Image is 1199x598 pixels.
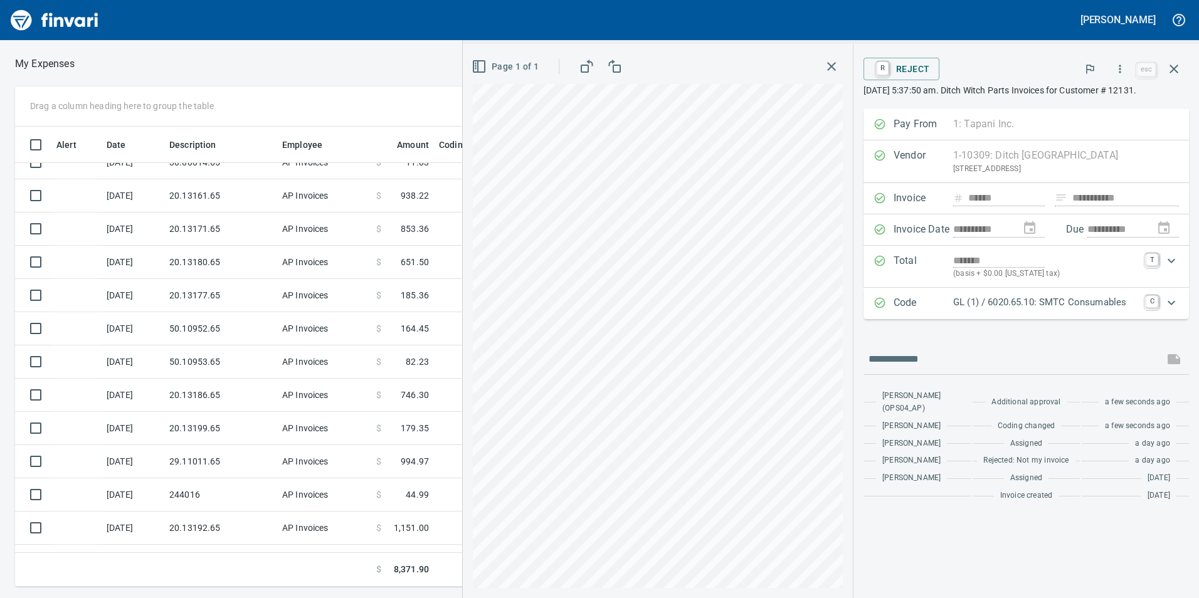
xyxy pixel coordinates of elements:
[164,379,277,412] td: 20.13186.65
[1106,55,1134,83] button: More
[894,253,953,280] p: Total
[864,84,1189,97] p: [DATE] 5:37:50 am. Ditch Witch Parts Invoices for Customer # 12131.
[102,179,164,212] td: [DATE]
[401,189,429,202] span: 938.22
[376,563,381,576] span: $
[164,246,277,279] td: 20.13180.65
[864,58,939,80] button: RReject
[164,312,277,345] td: 50.10952.65
[102,545,164,578] td: [DATE]
[1135,454,1170,467] span: a day ago
[1077,10,1159,29] button: [PERSON_NAME]
[1080,13,1156,26] h5: [PERSON_NAME]
[1146,295,1158,308] a: C
[102,445,164,478] td: [DATE]
[953,295,1138,310] p: GL (1) / 6020.65.10: SMTC Consumables
[164,345,277,379] td: 50.10953.65
[1000,490,1053,502] span: Invoice created
[376,223,381,235] span: $
[882,438,941,450] span: [PERSON_NAME]
[1010,438,1042,450] span: Assigned
[277,511,371,545] td: AP Invoices
[169,137,216,152] span: Description
[439,137,484,152] span: Coding
[1137,63,1156,76] a: esc
[277,345,371,379] td: AP Invoices
[164,279,277,312] td: 20.13177.65
[102,212,164,246] td: [DATE]
[864,288,1189,319] div: Expand
[164,179,277,212] td: 20.13161.65
[277,279,371,312] td: AP Invoices
[30,100,214,112] p: Drag a column heading here to group the table
[102,312,164,345] td: [DATE]
[282,137,322,152] span: Employee
[401,422,429,434] span: 179.35
[1159,344,1189,374] span: This records your message into the invoice and notifies anyone mentioned
[102,246,164,279] td: [DATE]
[469,55,544,78] button: Page 1 of 1
[102,511,164,545] td: [DATE]
[1146,253,1158,266] a: T
[394,563,429,576] span: 8,371.90
[1105,396,1170,409] span: a few seconds ago
[397,137,429,152] span: Amount
[102,279,164,312] td: [DATE]
[394,522,429,534] span: 1,151.00
[401,223,429,235] span: 853.36
[474,59,539,75] span: Page 1 of 1
[376,422,381,434] span: $
[164,412,277,445] td: 20.13199.65
[164,478,277,511] td: 244016
[102,412,164,445] td: [DATE]
[381,137,429,152] span: Amount
[406,355,429,368] span: 82.23
[953,268,1138,280] p: (basis + $0.00 [US_STATE] tax)
[102,379,164,412] td: [DATE]
[164,445,277,478] td: 29.11011.65
[882,472,941,485] span: [PERSON_NAME]
[107,137,142,152] span: Date
[376,455,381,468] span: $
[376,322,381,335] span: $
[164,511,277,545] td: 20.13192.65
[8,5,102,35] img: Finvari
[164,545,277,578] td: 20.13170.65
[15,56,75,71] nav: breadcrumb
[376,522,381,534] span: $
[882,420,941,433] span: [PERSON_NAME]
[277,212,371,246] td: AP Invoices
[277,478,371,511] td: AP Invoices
[874,58,929,80] span: Reject
[401,455,429,468] span: 994.97
[277,545,371,578] td: AP Invoices
[1135,438,1170,450] span: a day ago
[107,137,126,152] span: Date
[169,137,233,152] span: Description
[401,389,429,401] span: 746.30
[376,256,381,268] span: $
[277,379,371,412] td: AP Invoices
[894,295,953,312] p: Code
[277,445,371,478] td: AP Invoices
[439,137,468,152] span: Coding
[376,289,381,302] span: $
[277,412,371,445] td: AP Invoices
[1076,55,1104,83] button: Flag
[401,322,429,335] span: 164.45
[991,396,1060,409] span: Additional approval
[1134,54,1189,84] span: Close invoice
[282,137,339,152] span: Employee
[277,246,371,279] td: AP Invoices
[882,390,964,415] span: [PERSON_NAME] (OPS04_AP)
[376,355,381,368] span: $
[1148,490,1170,502] span: [DATE]
[983,454,1069,467] span: Rejected: Not my invoice
[102,345,164,379] td: [DATE]
[1105,420,1170,433] span: a few seconds ago
[998,420,1055,433] span: Coding changed
[877,61,889,75] a: R
[406,488,429,501] span: 44.99
[164,212,277,246] td: 20.13171.65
